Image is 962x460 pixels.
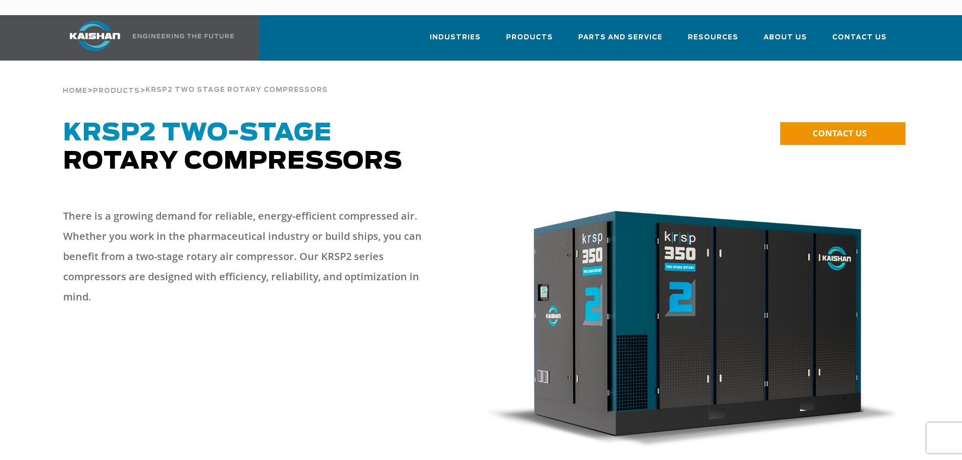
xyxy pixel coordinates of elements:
[430,32,481,43] span: Industries
[487,211,900,450] img: krsp350
[63,121,332,145] span: KRSP2 Two-Stage
[93,88,140,94] span: Products
[832,32,887,43] span: Contact Us
[764,24,807,59] a: About Us
[63,86,87,95] a: Home
[688,32,738,43] span: Resources
[63,88,87,94] span: Home
[813,127,867,139] span: CONTACT US
[57,15,236,61] a: Kaishan USA
[93,86,140,95] a: Products
[780,122,905,145] a: CONTACT US
[430,24,481,59] a: Industries
[63,61,328,99] div: > >
[133,34,234,38] img: Engineering the future
[63,121,402,174] span: Rotary Compressors
[57,21,133,51] img: kaishan logo
[506,32,553,43] span: Products
[63,206,441,307] p: There is a growing demand for reliable, energy-efficient compressed air. Whether you work in the ...
[832,24,887,59] a: Contact Us
[578,32,663,43] span: Parts and Service
[578,24,663,59] a: Parts and Service
[688,24,738,59] a: Resources
[506,24,553,59] a: Products
[764,32,807,43] span: About Us
[145,87,328,93] span: krsp2 two stage rotary compressors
